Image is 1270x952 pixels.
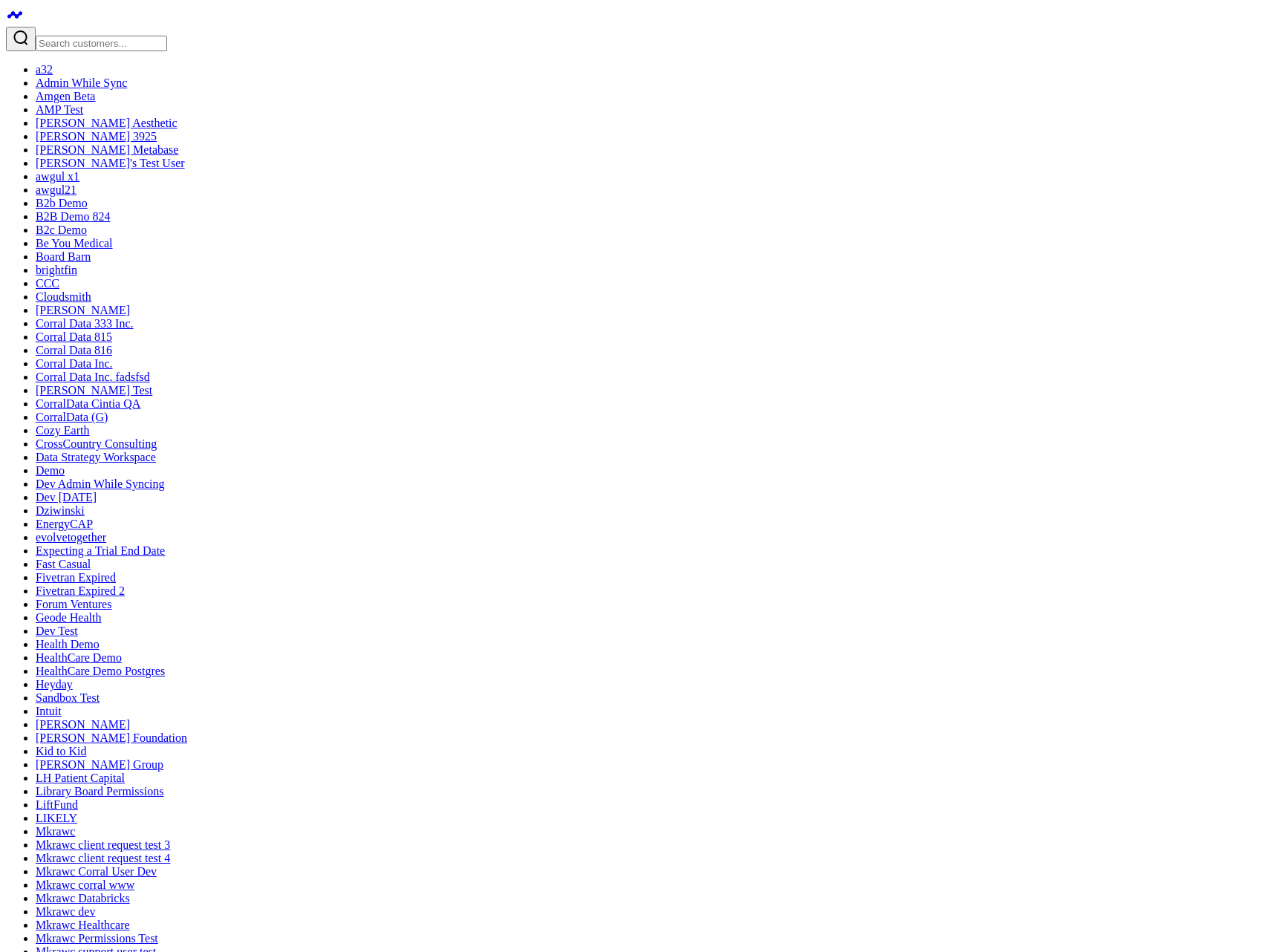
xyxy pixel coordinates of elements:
a: brightfin [36,264,77,276]
a: [PERSON_NAME] [36,304,130,316]
a: [PERSON_NAME] Foundation [36,731,187,744]
a: Corral Data Inc. [36,357,113,370]
a: Corral Data Inc. fadsfsd [36,371,150,383]
a: Mkrawc client request test 3 [36,838,170,851]
a: evolvetogether [36,531,106,544]
a: Mkrawc Corral User Dev [36,865,157,878]
a: Dev [DATE] [36,491,97,503]
a: AMP Test [36,103,83,116]
a: B2b Demo [36,197,88,209]
a: [PERSON_NAME] [36,718,130,731]
a: CrossCountry Consulting [36,437,157,450]
a: EnergyCAP [36,518,93,530]
a: Corral Data 333 Inc. [36,317,134,330]
a: Mkrawc corral www [36,878,134,891]
a: Sandbox Test [36,691,100,704]
a: [PERSON_NAME] Group [36,758,163,771]
button: Search customers button [6,27,36,51]
a: Forum Ventures [36,598,111,610]
a: Kid to Kid [36,745,86,757]
a: Geode Health [36,611,101,624]
a: Corral Data 815 [36,330,112,343]
a: awgul x1 [36,170,79,183]
a: [PERSON_NAME] Test [36,384,152,397]
a: Expecting a Trial End Date [36,544,165,557]
a: Be You Medical [36,237,113,250]
a: Amgen Beta [36,90,95,102]
a: Cozy Earth [36,424,89,437]
a: Fast Casual [36,558,91,570]
a: B2c Demo [36,224,87,236]
a: CorralData (G) [36,411,108,423]
a: [PERSON_NAME] 3925 [36,130,157,143]
input: Search customers input [36,36,167,51]
a: [PERSON_NAME]'s Test User [36,157,185,169]
a: CCC [36,277,59,290]
a: Fivetran Expired 2 [36,584,125,597]
a: Fivetran Expired [36,571,116,584]
a: Board Barn [36,250,91,263]
a: Cloudsmith [36,290,91,303]
a: [PERSON_NAME] Metabase [36,143,178,156]
a: Mkrawc [36,825,75,838]
a: Mkrawc client request test 4 [36,852,170,864]
a: Mkrawc Healthcare [36,919,130,931]
a: Corral Data 816 [36,344,112,356]
a: LIKELY [36,812,77,824]
a: Library Board Permissions [36,785,163,798]
a: CorralData Cintia QA [36,397,140,410]
a: a32 [36,63,53,76]
a: LH Patient Capital [36,772,125,784]
a: Demo [36,464,65,477]
a: Dev Test [36,625,78,637]
a: Mkrawc Databricks [36,892,130,904]
a: Data Strategy Workspace [36,451,156,463]
a: awgul21 [36,183,76,196]
a: Dziwinski [36,504,85,517]
a: Admin While Sync [36,76,127,89]
a: Intuit [36,705,62,717]
a: HealthCare Demo [36,651,122,664]
a: B2B Demo 824 [36,210,110,223]
a: Heyday [36,678,73,691]
a: Mkrawc dev [36,905,95,918]
a: [PERSON_NAME] Aesthetic [36,117,178,129]
a: Health Demo [36,638,100,651]
a: LiftFund [36,798,78,811]
a: Mkrawc Permissions Test [36,932,158,945]
a: Dev Admin While Syncing [36,477,164,490]
a: HealthCare Demo Postgres [36,665,165,677]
